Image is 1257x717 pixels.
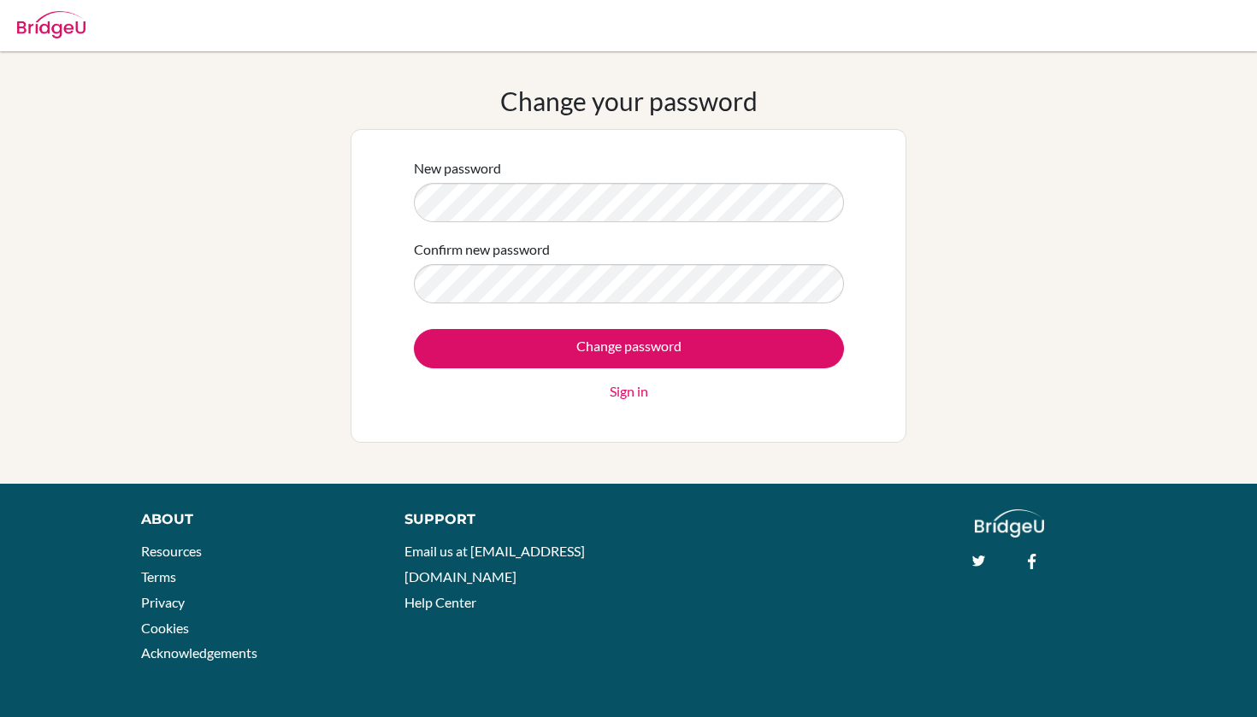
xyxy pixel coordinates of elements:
[404,543,585,585] a: Email us at [EMAIL_ADDRESS][DOMAIN_NAME]
[141,620,189,636] a: Cookies
[141,594,185,610] a: Privacy
[404,594,476,610] a: Help Center
[414,158,501,179] label: New password
[610,381,648,402] a: Sign in
[500,85,758,116] h1: Change your password
[414,329,844,368] input: Change password
[141,644,257,661] a: Acknowledgements
[141,543,202,559] a: Resources
[141,509,366,530] div: About
[17,11,86,38] img: Bridge-U
[404,509,611,530] div: Support
[975,509,1044,538] img: logo_white@2x-f4f0deed5e89b7ecb1c2cc34c3e3d731f90f0f143d5ea2071677605dd97b5244.png
[414,239,550,260] label: Confirm new password
[141,568,176,585] a: Terms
